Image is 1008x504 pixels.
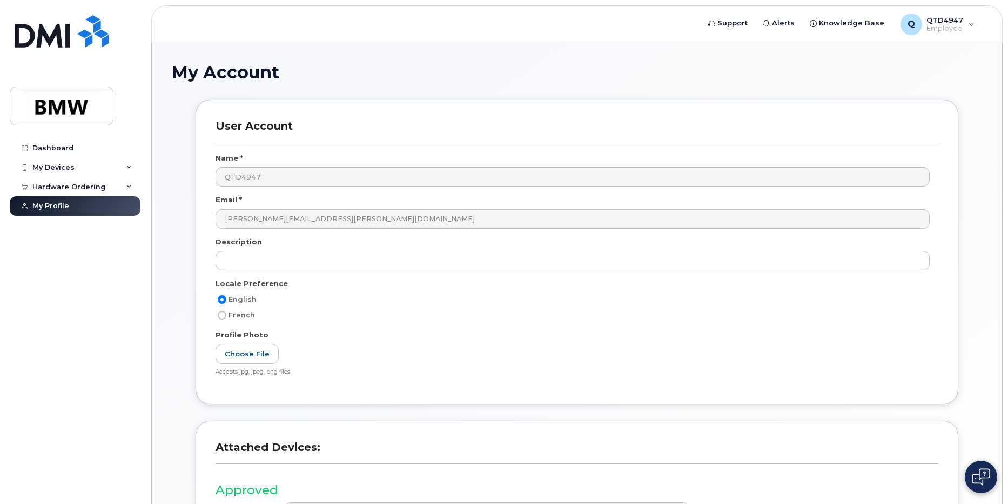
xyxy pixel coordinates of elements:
[171,63,983,82] h1: My Account
[216,483,938,497] h3: Approved
[229,311,255,319] span: French
[216,441,938,464] h3: Attached Devices:
[972,468,990,486] img: Open chat
[216,368,930,376] div: Accepts jpg, jpeg, png files
[216,120,938,143] h3: User Account
[229,295,257,303] span: English
[218,295,226,304] input: English
[216,237,262,247] label: Description
[218,311,226,320] input: French
[216,278,288,289] label: Locale Preference
[216,344,279,364] label: Choose File
[216,195,242,205] label: Email *
[216,153,243,163] label: Name *
[216,330,268,340] label: Profile Photo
